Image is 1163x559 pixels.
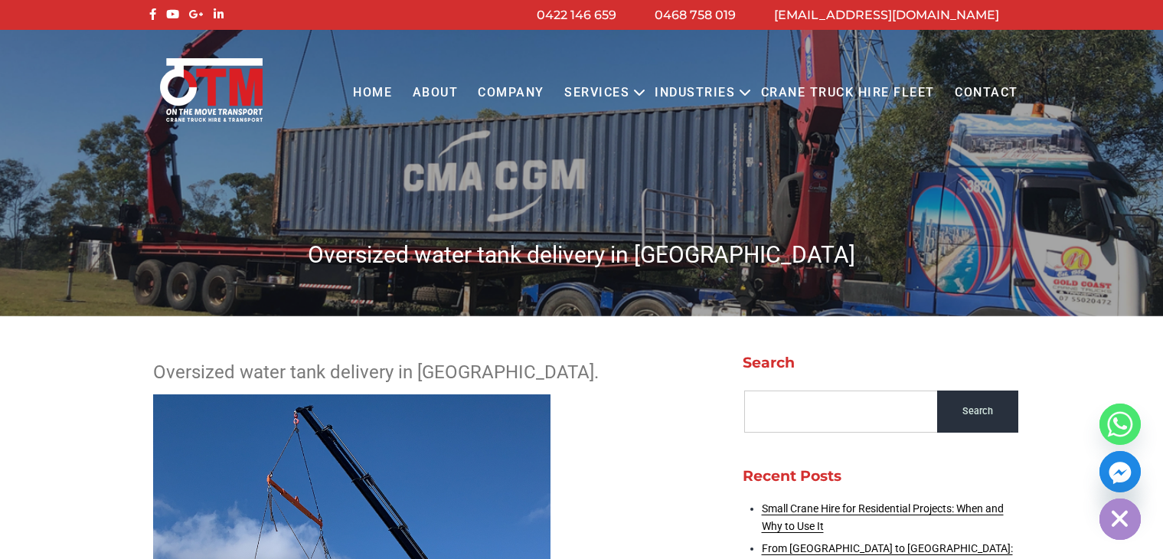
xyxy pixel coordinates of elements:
h2: Recent Posts [743,467,1018,485]
a: Contact [945,72,1028,114]
a: COMPANY [468,72,554,114]
a: Home [343,72,402,114]
img: Otmtransport [157,57,266,123]
a: Small Crane Hire for Residential Projects: When and Why to Use It [762,502,1004,533]
a: About [402,72,468,114]
h2: Oversized water tank delivery in [GEOGRAPHIC_DATA]. [153,361,712,383]
h2: Search [743,354,1018,371]
a: Services [554,72,639,114]
a: Industries [645,72,745,114]
a: [EMAIL_ADDRESS][DOMAIN_NAME] [774,8,999,22]
a: 0422 146 659 [537,8,616,22]
a: Whatsapp [1099,404,1141,445]
a: Crane Truck Hire Fleet [750,72,944,114]
h1: Oversized water tank delivery in [GEOGRAPHIC_DATA] [145,240,1018,270]
a: 0468 758 019 [655,8,736,22]
a: Facebook_Messenger [1099,451,1141,492]
input: Search [937,391,1018,433]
